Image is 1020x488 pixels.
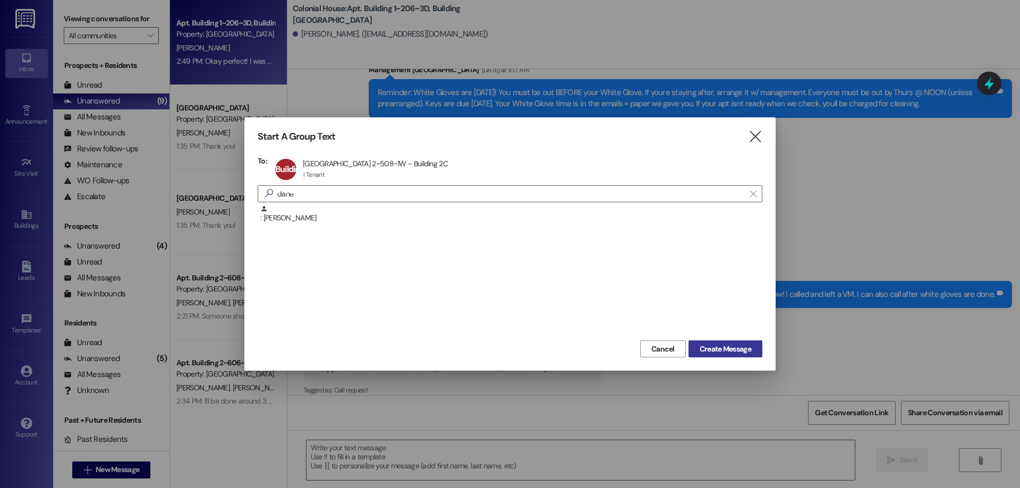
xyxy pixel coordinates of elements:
[640,340,686,357] button: Cancel
[303,170,325,179] div: 1 Tenant
[258,156,267,166] h3: To:
[275,164,314,196] span: Building 2~508~1W
[651,344,675,355] span: Cancel
[748,131,762,142] i: 
[277,186,745,201] input: Search for any contact or apartment
[260,205,762,224] div: : [PERSON_NAME]
[258,131,335,143] h3: Start A Group Text
[260,188,277,199] i: 
[258,205,762,232] div: : [PERSON_NAME]
[700,344,751,355] span: Create Message
[750,190,756,198] i: 
[688,340,762,357] button: Create Message
[745,186,762,202] button: Clear text
[303,159,448,168] div: [GEOGRAPHIC_DATA] 2~508~1W - Building 2C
